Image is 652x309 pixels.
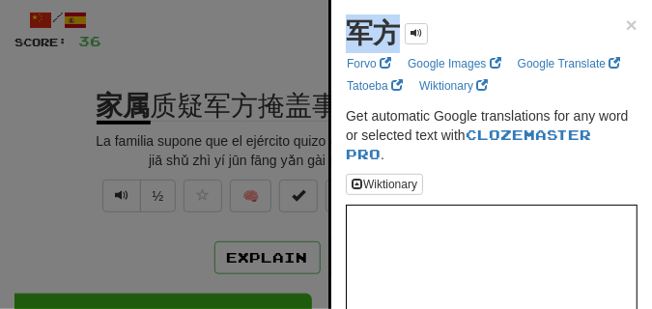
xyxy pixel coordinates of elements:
[346,126,591,162] a: Clozemaster Pro
[402,53,507,74] a: Google Images
[346,174,423,195] button: Wiktionary
[512,53,627,74] a: Google Translate
[413,75,494,97] a: Wiktionary
[341,75,409,97] a: Tatoeba
[346,106,638,164] p: Get automatic Google translations for any word or selected text with .
[626,14,638,35] button: Close
[346,18,400,48] strong: 军方
[341,53,397,74] a: Forvo
[626,14,638,36] span: ×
